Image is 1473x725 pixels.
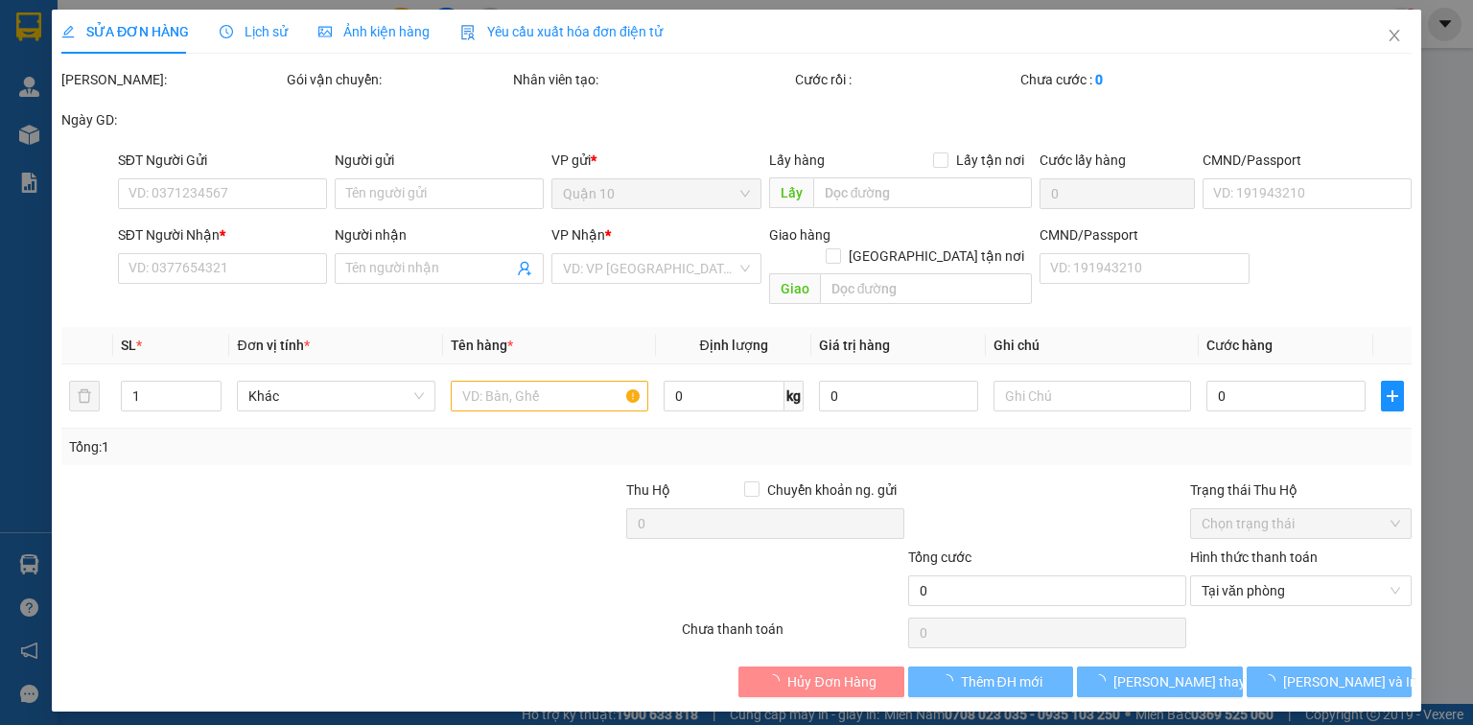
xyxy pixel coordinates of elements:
span: plus [1382,388,1403,404]
span: Lấy tận nơi [948,150,1032,171]
span: Chuyển khoản ng. gửi [760,479,904,501]
span: Lấy [768,177,812,208]
span: Chọn trạng thái [1202,509,1400,538]
div: Người nhận [335,224,544,246]
button: delete [69,381,100,411]
input: VD: Bàn, Ghế [451,381,648,411]
div: SĐT Người Gửi [118,150,327,171]
input: Cước lấy hàng [1040,178,1195,209]
div: CMND/Passport [1040,224,1249,246]
div: Chưa cước : [1020,69,1242,90]
span: edit [61,25,75,38]
img: icon [460,25,476,40]
span: Tại văn phòng [1202,576,1400,605]
button: plus [1381,381,1404,411]
button: [PERSON_NAME] và In [1247,667,1413,697]
span: loading [1092,674,1113,688]
div: Nhân viên tạo: [513,69,791,90]
span: Ảnh kiện hàng [318,24,430,39]
span: kg [784,381,804,411]
span: Lịch sử [220,24,288,39]
span: Giao [768,273,819,304]
span: Hủy Đơn Hàng [787,671,876,692]
div: SĐT Người Nhận [118,224,327,246]
input: Dọc đường [812,177,1032,208]
label: Cước lấy hàng [1040,152,1126,168]
span: Giá trị hàng [819,338,890,353]
span: [PERSON_NAME] thay đổi [1113,671,1267,692]
input: Dọc đường [819,273,1032,304]
span: Cước hàng [1206,338,1273,353]
span: close [1387,28,1402,43]
th: Ghi chú [986,327,1199,364]
div: Cước rồi : [795,69,1017,90]
b: 0 [1095,72,1103,87]
span: [PERSON_NAME] và In [1283,671,1417,692]
span: Thêm ĐH mới [960,671,1041,692]
div: [PERSON_NAME]: [61,69,283,90]
span: SỬA ĐƠN HÀNG [61,24,189,39]
span: Lấy hàng [768,152,824,168]
span: user-add [517,261,532,276]
span: SL [121,338,136,353]
button: Close [1368,10,1421,63]
span: picture [318,25,332,38]
div: Người gửi [335,150,544,171]
span: loading [766,674,787,688]
span: Thu Hộ [625,482,669,498]
div: Ngày GD: [61,109,283,130]
button: Thêm ĐH mới [908,667,1074,697]
span: Yêu cầu xuất hóa đơn điện tử [460,24,663,39]
span: Giao hàng [768,227,830,243]
button: [PERSON_NAME] thay đổi [1077,667,1243,697]
button: Hủy Đơn Hàng [738,667,904,697]
label: Hình thức thanh toán [1190,550,1318,565]
span: Định lượng [699,338,767,353]
div: CMND/Passport [1203,150,1412,171]
div: Gói vận chuyển: [287,69,508,90]
div: Trạng thái Thu Hộ [1190,479,1412,501]
span: loading [939,674,960,688]
span: [GEOGRAPHIC_DATA] tận nơi [841,246,1032,267]
span: VP Nhận [551,227,605,243]
input: Ghi Chú [994,381,1191,411]
span: Tên hàng [451,338,513,353]
div: Chưa thanh toán [680,619,905,652]
span: Đơn vị tính [237,338,309,353]
span: Quận 10 [563,179,749,208]
span: clock-circle [220,25,233,38]
div: VP gửi [551,150,760,171]
span: Khác [248,382,423,410]
div: Tổng: 1 [69,436,570,457]
span: Tổng cước [908,550,971,565]
span: loading [1262,674,1283,688]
